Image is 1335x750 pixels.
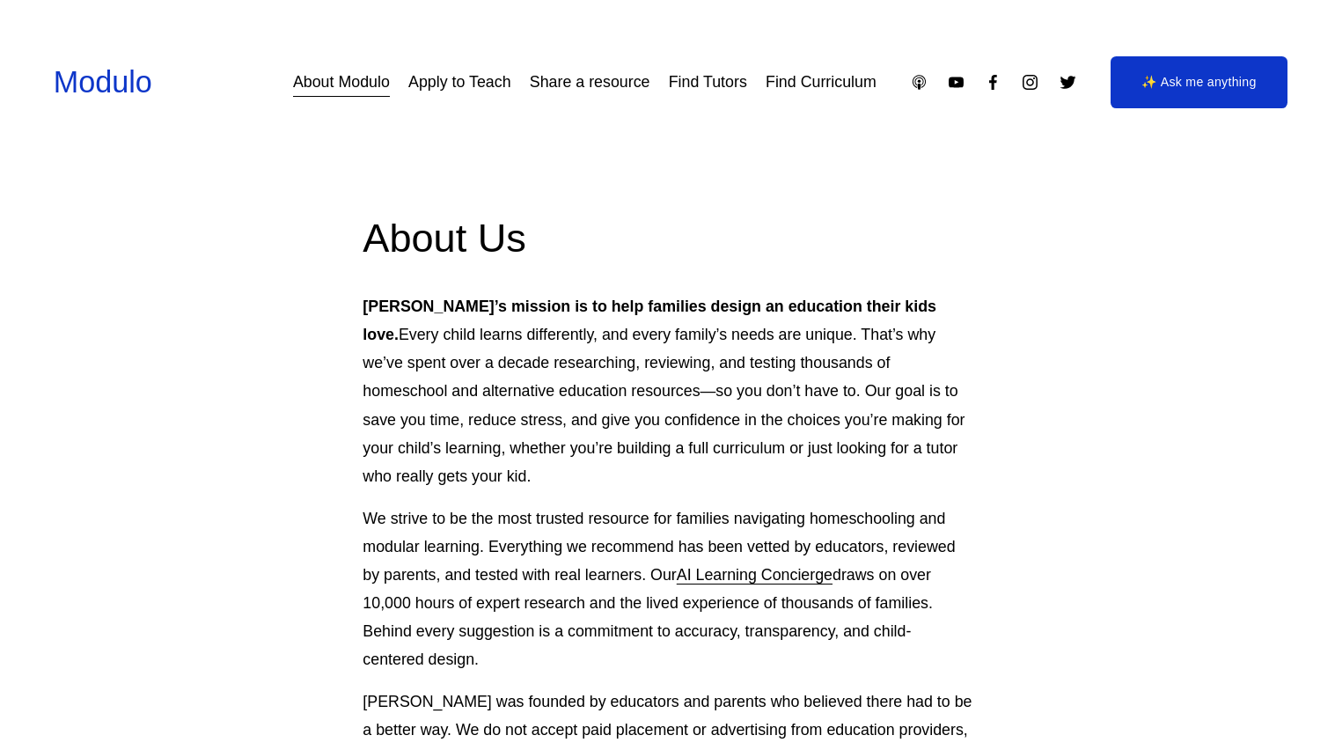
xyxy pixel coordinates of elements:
[54,65,152,99] a: Modulo
[363,292,972,490] p: Every child learns differently, and every family’s needs are unique. That’s why we’ve spent over ...
[1111,56,1288,109] a: ✨ Ask me anything
[363,298,941,343] strong: [PERSON_NAME]’s mission is to help families design an education their kids love.
[408,67,511,99] a: Apply to Teach
[766,67,877,99] a: Find Curriculum
[293,67,390,99] a: About Modulo
[984,73,1002,92] a: Facebook
[363,504,972,673] p: We strive to be the most trusted resource for families navigating homeschooling and modular learn...
[1021,73,1039,92] a: Instagram
[1059,73,1077,92] a: Twitter
[677,566,833,584] a: AI Learning Concierge
[669,67,747,99] a: Find Tutors
[530,67,650,99] a: Share a resource
[947,73,965,92] a: YouTube
[910,73,928,92] a: Apple Podcasts
[363,212,972,264] h2: About Us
